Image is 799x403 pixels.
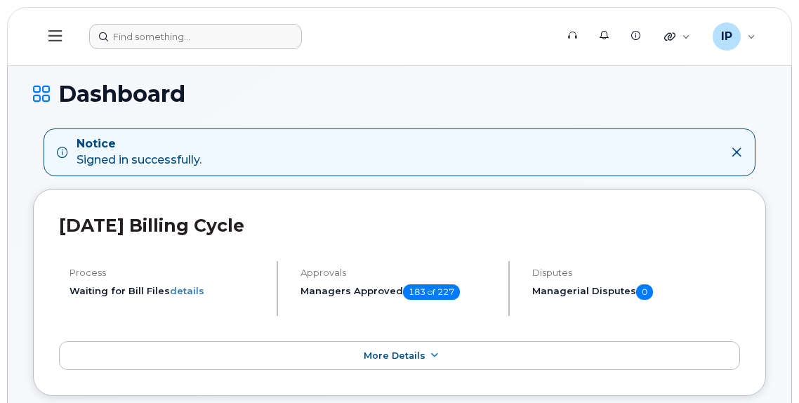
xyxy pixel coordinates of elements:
strong: Notice [77,136,202,152]
h5: Managers Approved [301,284,496,300]
h5: Managerial Disputes [532,284,741,300]
span: More Details [364,350,425,361]
h4: Process [70,267,265,278]
span: 183 of 227 [403,284,460,300]
h1: Dashboard [33,81,766,106]
span: 0 [636,284,653,300]
a: details [170,285,204,296]
h4: Disputes [532,267,741,278]
h2: [DATE] Billing Cycle [59,215,740,236]
h4: Approvals [301,267,496,278]
div: Signed in successfully. [77,136,202,169]
li: Waiting for Bill Files [70,284,265,298]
